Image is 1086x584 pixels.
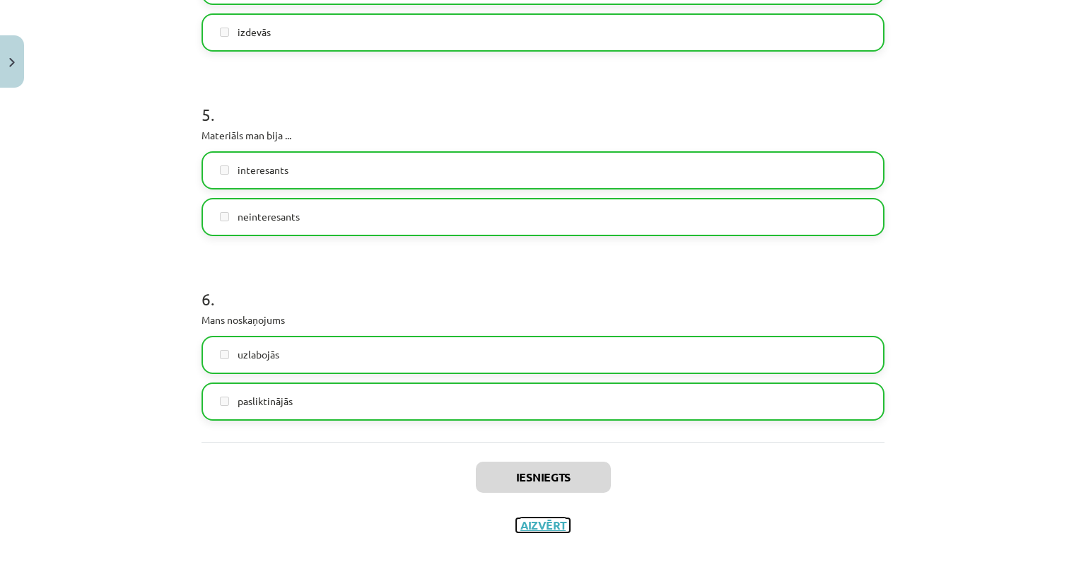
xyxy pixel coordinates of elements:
h1: 5 . [202,80,884,124]
input: pasliktinājās [220,397,229,406]
span: pasliktinājās [238,394,293,409]
input: neinteresants [220,212,229,221]
button: Iesniegts [476,462,611,493]
span: neinteresants [238,209,300,224]
span: uzlabojās [238,347,279,362]
input: interesants [220,165,229,175]
p: Materiāls man bija ... [202,128,884,143]
h1: 6 . [202,264,884,308]
span: izdevās [238,25,271,40]
span: interesants [238,163,288,177]
input: uzlabojās [220,350,229,359]
img: icon-close-lesson-0947bae3869378f0d4975bcd49f059093ad1ed9edebbc8119c70593378902aed.svg [9,58,15,67]
p: Mans noskaņojums [202,313,884,327]
button: Aizvērt [516,518,570,532]
input: izdevās [220,28,229,37]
